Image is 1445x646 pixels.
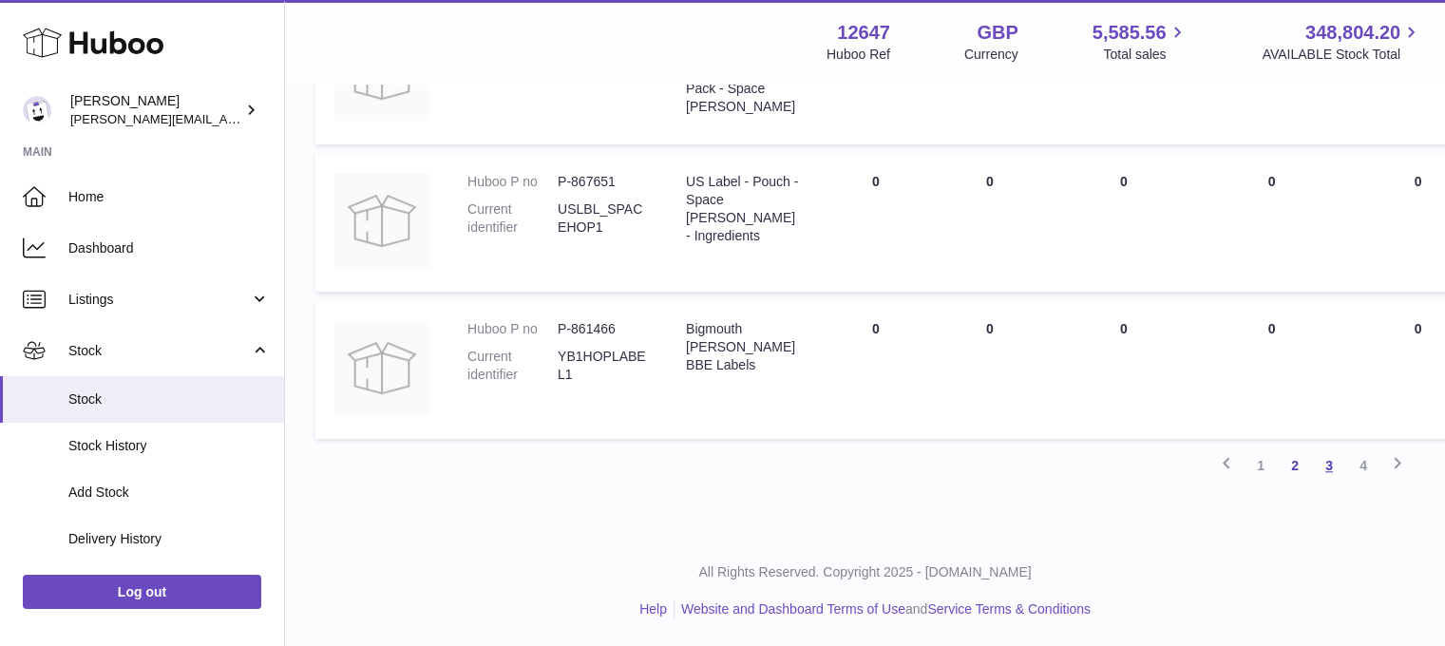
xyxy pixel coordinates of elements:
div: [PERSON_NAME] [70,92,241,128]
a: 2 [1278,448,1312,483]
a: 348,804.20 AVAILABLE Stock Total [1262,20,1422,64]
a: 4 [1346,448,1380,483]
span: 0 [1414,321,1421,336]
dt: Current identifier [467,348,558,384]
a: Log out [23,575,261,609]
li: and [675,600,1091,618]
strong: 12647 [837,20,890,46]
td: 0 [819,301,933,439]
td: 0 [819,154,933,292]
td: 0 [933,154,1047,292]
div: Bigmouth [PERSON_NAME] BBE Labels [686,320,800,374]
dt: Huboo P no [467,320,558,338]
span: Stock [68,390,270,408]
span: Delivery History [68,530,270,548]
div: Currency [964,46,1018,64]
a: Service Terms & Conditions [927,601,1091,617]
div: Huboo Ref [827,46,890,64]
p: All Rights Reserved. Copyright 2025 - [DOMAIN_NAME] [300,563,1430,581]
td: 0 [1201,154,1343,292]
a: 3 [1312,448,1346,483]
span: AVAILABLE Stock Total [1262,46,1422,64]
span: Add Stock [68,484,270,502]
a: Help [639,601,667,617]
td: 0 [1047,301,1201,439]
span: 5,585.56 [1093,20,1167,46]
a: Website and Dashboard Terms of Use [681,601,905,617]
dd: YB1HOPLABEL1 [558,348,648,384]
span: Total sales [1103,46,1188,64]
a: 5,585.56 Total sales [1093,20,1188,64]
img: peter@pinter.co.uk [23,96,51,124]
img: product image [334,173,429,268]
span: Stock History [68,437,270,455]
span: Stock [68,342,250,360]
dd: USLBL_SPACEHOP1 [558,200,648,237]
div: US Label - Pouch - Space [PERSON_NAME] - Ingredients [686,173,800,245]
dt: Huboo P no [467,173,558,191]
a: 1 [1244,448,1278,483]
td: 0 [933,301,1047,439]
span: Home [68,188,270,206]
span: Listings [68,291,250,309]
strong: GBP [977,20,1017,46]
img: product image [334,320,429,415]
td: 0 [1201,301,1343,439]
dt: Current identifier [467,200,558,237]
td: 0 [1047,154,1201,292]
span: [PERSON_NAME][EMAIL_ADDRESS][PERSON_NAME][DOMAIN_NAME] [70,111,483,126]
span: 0 [1414,174,1421,189]
dd: P-867651 [558,173,648,191]
span: Dashboard [68,239,270,257]
dd: P-861466 [558,320,648,338]
span: 348,804.20 [1305,20,1400,46]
